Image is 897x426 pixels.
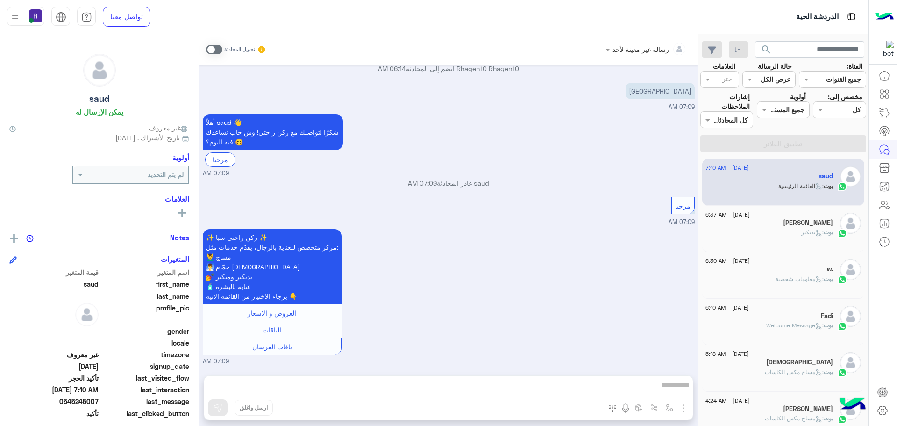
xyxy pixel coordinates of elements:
span: 06:14 AM [378,65,406,72]
img: defaultAdmin.png [840,306,861,327]
span: 07:09 AM [203,357,229,366]
img: WhatsApp [838,275,847,284]
span: تأكيد [9,409,99,419]
span: بوت [824,322,833,329]
p: الدردشة الحية [796,11,839,23]
h5: saud [819,172,833,180]
img: WhatsApp [838,322,847,331]
span: بوت [824,368,833,375]
h5: w. [827,265,833,273]
span: last_interaction [100,385,190,395]
span: 2025-07-20T07:53:47.919Z [9,361,99,371]
img: 322853014244696 [877,41,894,58]
span: search [761,44,772,55]
h6: Notes [170,233,189,242]
h5: احمد الشهاوى [783,405,833,413]
img: Logo [875,7,894,27]
button: ارسل واغلق [235,400,273,416]
span: null [9,338,99,348]
button: search [755,41,778,61]
p: saud غادر المحادثة [203,178,695,188]
h5: saud [89,94,109,104]
span: first_name [100,279,190,289]
small: تحويل المحادثة [224,46,255,53]
label: مخصص إلى: [828,92,862,101]
img: add [10,234,18,243]
span: [DATE] - 6:37 AM [705,210,750,219]
p: 10/9/2025, 7:09 AM [203,114,343,150]
span: بوت [824,182,833,189]
h5: Muhammad [766,358,833,366]
span: signup_date [100,361,190,371]
span: 07:09 AM [669,103,695,110]
span: gender [100,326,190,336]
span: 07:09 AM [669,218,695,225]
span: saud [9,279,99,289]
span: العروض و الاسعار [248,309,296,317]
span: [DATE] - 6:10 AM [705,303,749,312]
a: تواصل معنا [103,7,150,27]
span: غير معروف [149,123,189,133]
span: بوت [824,229,833,236]
img: WhatsApp [838,229,847,238]
label: العلامات [713,61,735,71]
span: اسم المتغير [100,267,190,277]
span: timezone [100,350,190,360]
label: القناة: [847,61,862,71]
span: last_name [100,291,190,301]
h5: Fadi [821,312,833,320]
span: 0545245007 [9,397,99,406]
span: الباقات [263,326,281,334]
img: defaultAdmin.png [84,54,115,86]
label: أولوية [790,92,806,101]
span: : القائمة الرئيسية [778,182,824,189]
h6: يمكن الإرسال له [76,108,123,116]
span: last_message [100,397,190,406]
span: : Welcome Message [766,322,824,329]
span: [DATE] - 5:18 AM [705,350,749,358]
img: tab [56,12,66,22]
span: : مساج مكس الكاسات [765,415,824,422]
img: defaultAdmin.png [840,213,861,234]
p: 10/9/2025, 7:09 AM [626,83,695,99]
h6: أولوية [172,153,189,162]
p: Rhagent0 Rhagent0 انضم إلى المحادثة [203,64,695,73]
span: last_clicked_button [100,409,190,419]
span: بوت [824,275,833,282]
img: tab [846,11,857,22]
span: : مساج مكس الكاسات [765,368,824,375]
h6: المتغيرات [161,255,189,263]
img: defaultAdmin.png [840,166,861,187]
img: tab [81,12,92,22]
span: مرحبا [675,202,691,210]
span: 07:09 AM [203,169,229,178]
a: tab [77,7,96,27]
span: last_visited_flow [100,373,190,383]
span: [DATE] - 6:30 AM [705,257,750,265]
img: defaultAdmin.png [840,352,861,373]
h6: العلامات [9,195,189,203]
label: إشارات الملاحظات [700,92,750,112]
span: قيمة المتغير [9,267,99,277]
img: hulul-logo.png [836,389,869,421]
h5: محمد الحسين [783,219,833,227]
span: باقات العرسان [252,343,292,351]
p: 10/9/2025, 7:09 AM [203,229,342,304]
img: defaultAdmin.png [75,303,99,326]
span: تاريخ الأشتراك : [DATE] [115,133,180,143]
span: : بديكير [801,229,824,236]
button: تطبيق الفلاتر [700,135,866,152]
span: locale [100,338,190,348]
img: profile [9,11,21,23]
span: null [9,326,99,336]
span: تأكيد الحجز [9,373,99,383]
img: WhatsApp [838,415,847,424]
img: WhatsApp [838,182,847,191]
div: اختر [722,74,735,86]
img: WhatsApp [838,368,847,377]
div: مرحبا [205,152,235,167]
span: بوت [824,415,833,422]
span: 2025-09-10T04:10:01.7634307Z [9,385,99,395]
span: profile_pic [100,303,190,325]
span: [DATE] - 4:24 AM [705,397,750,405]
